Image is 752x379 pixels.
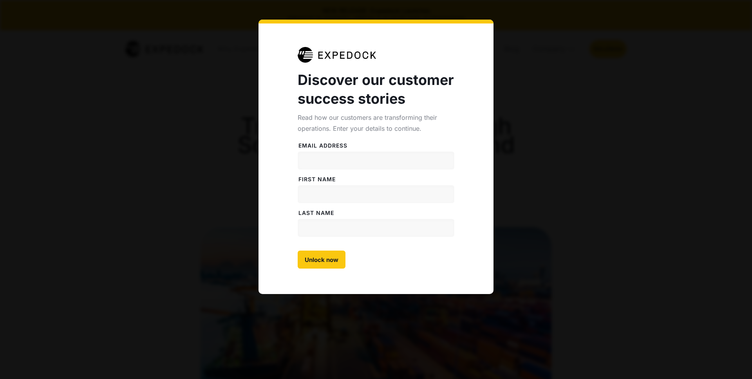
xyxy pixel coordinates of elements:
[298,71,454,107] strong: Discover our customer success stories
[298,142,454,150] label: Email address
[298,134,454,269] form: Case Studies Form
[298,251,345,269] input: Unlock now
[298,209,454,217] label: LAST NAME
[298,175,454,183] label: FiRST NAME
[298,112,454,134] div: Read how our customers are transforming their operations. Enter your details to continue.
[713,341,752,379] iframe: Chat Widget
